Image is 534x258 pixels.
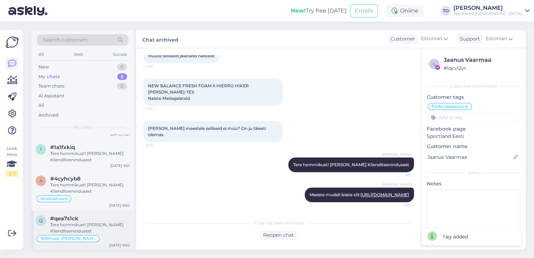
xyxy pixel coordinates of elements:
div: [PERSON_NAME] [453,5,522,11]
p: Sportland Eesti [427,133,520,140]
div: New [38,64,49,71]
img: Askly Logo [6,36,19,49]
div: Sportland [GEOGRAPHIC_DATA] [453,11,522,16]
div: TO [441,6,451,16]
div: [DATE] 9:01 [110,132,130,137]
div: All [38,102,44,109]
span: 9:02 [386,202,412,208]
span: #4cyhcyb8 [50,176,81,182]
span: Toote saadavus [431,104,464,109]
span: [PERSON_NAME] [382,152,412,157]
div: Archived [38,112,59,119]
span: 4 [39,178,42,183]
span: NEW BALANCE FRESH FOAM X HIERRO HIKER [PERSON_NAME]-TEX Naiste Matkajalatsid [148,83,250,101]
span: 0:02 [145,64,171,69]
div: 2 / 3 [6,170,18,177]
div: 5 [117,73,127,80]
span: [PERSON_NAME] meestele selliseid ei müü? On ju täiesti olemas. [148,126,267,137]
span: Tere hommikust! [PERSON_NAME] Klienditeenindusest [293,162,409,167]
a: [PERSON_NAME]Sportland [GEOGRAPHIC_DATA] [453,5,530,16]
div: [DATE] 9:01 [110,163,130,168]
div: Customer [388,35,415,43]
span: Chat has been archived [254,220,303,226]
div: Customer information [427,83,520,89]
div: Tag added [443,233,468,241]
span: q [39,218,43,223]
div: Tere hommikust! [PERSON_NAME] Klienditeenindusest [50,150,130,163]
span: 0:03 [145,142,171,148]
span: Meeste mudeli leiate siit: [310,192,409,197]
div: Reopen chat [260,230,297,240]
div: Support [457,35,480,43]
span: My chats [73,124,92,130]
div: [DATE] 9:00 [109,243,130,248]
div: Socials [111,50,128,59]
div: Tere hommikust! [PERSON_NAME] Klienditeenindusest [50,182,130,194]
div: Extra [427,170,520,176]
span: l [433,61,436,66]
p: Notes [427,180,520,187]
label: Chat archived [142,34,178,44]
span: Tellimuse [PERSON_NAME] info [40,236,96,241]
span: #qea7s1ck [50,215,79,222]
div: Web [72,50,84,59]
input: Add name [427,153,512,161]
span: 9:01 [386,172,412,178]
span: 1 [40,147,42,152]
span: Estonian [421,35,442,43]
span: 0:02 [145,106,171,111]
p: Facebook page [427,125,520,133]
div: # lqcvl2yr [444,64,518,72]
div: Try free [DATE]: [291,7,347,15]
span: #1a1fxkiq [50,144,75,150]
p: Customer name [427,143,520,150]
a: [URL][DOMAIN_NAME] [361,192,409,197]
div: Team chats [38,83,64,90]
div: 0 [117,83,127,90]
div: All [37,50,45,59]
input: Add a tag [427,112,520,123]
b: New! [291,7,306,14]
span: Soodustused [40,197,68,201]
div: Jaanus Vaarmaa [444,56,518,64]
p: Customer tags [427,94,520,101]
div: Online [386,5,424,17]
span: [PERSON_NAME] [382,182,412,187]
span: Estonian [486,35,507,43]
span: Search customers [43,36,88,44]
div: Look Here [6,145,18,177]
button: Emails [350,4,378,17]
div: 0 [117,64,127,71]
div: Tere hommikust! [PERSON_NAME] Klienditeenindusest [50,222,130,234]
div: [DATE] 9:00 [109,203,130,208]
div: My chats [38,73,60,80]
div: AI Assistant [38,93,64,99]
